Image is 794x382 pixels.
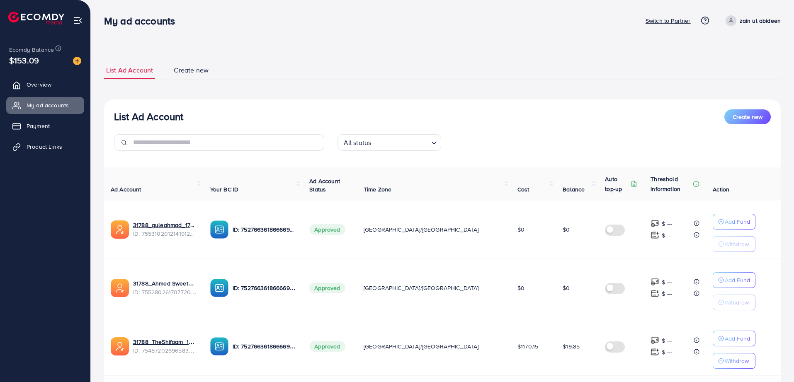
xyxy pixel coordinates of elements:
[662,336,672,346] p: $ ---
[133,221,197,229] a: 31788_guleahmad_1758593712031
[662,347,672,357] p: $ ---
[133,221,197,238] div: <span class='underline'>31788_guleahmad_1758593712031</span></br>7553102012141912082
[210,185,239,193] span: Your BC ID
[713,185,729,193] span: Action
[133,338,197,346] a: 31788_TheShifaam_1757573608688
[722,15,781,26] a: zain ul abideen
[111,185,141,193] span: Ad Account
[713,331,755,346] button: Add Fund
[563,225,570,234] span: $0
[651,278,659,286] img: top-up amount
[233,225,296,235] p: ID: 7527663618666692616
[605,174,629,194] p: Auto top-up
[713,236,755,252] button: Withdraw
[517,284,524,292] span: $0
[309,283,345,293] span: Approved
[364,284,479,292] span: [GEOGRAPHIC_DATA]/[GEOGRAPHIC_DATA]
[133,346,197,355] span: ID: 7548720269658308626
[73,57,81,65] img: image
[733,113,762,121] span: Create new
[27,101,69,109] span: My ad accounts
[27,143,62,151] span: Product Links
[517,225,524,234] span: $0
[342,137,373,149] span: All status
[27,80,51,89] span: Overview
[651,174,691,194] p: Threshold information
[114,111,183,123] h3: List Ad Account
[725,217,750,227] p: Add Fund
[651,219,659,228] img: top-up amount
[725,275,750,285] p: Add Fund
[759,345,788,376] iframe: Chat
[651,231,659,239] img: top-up amount
[651,348,659,356] img: top-up amount
[111,337,129,355] img: ic-ads-acc.e4c84228.svg
[374,135,427,149] input: Search for option
[517,342,538,351] span: $1170.15
[662,219,672,229] p: $ ---
[309,224,345,235] span: Approved
[563,185,585,193] span: Balance
[713,214,755,230] button: Add Fund
[725,334,750,343] p: Add Fund
[713,272,755,288] button: Add Fund
[713,353,755,369] button: Withdraw
[725,239,749,249] p: Withdraw
[111,220,129,239] img: ic-ads-acc.e4c84228.svg
[364,185,391,193] span: Time Zone
[563,284,570,292] span: $0
[133,279,197,288] a: 31788_Ahmed Sweet_1758523939985
[662,289,672,299] p: $ ---
[713,295,755,310] button: Withdraw
[210,279,228,297] img: ic-ba-acc.ded83a64.svg
[210,337,228,355] img: ic-ba-acc.ded83a64.svg
[646,16,691,26] p: Switch to Partner
[133,288,197,296] span: ID: 7552802617077202960
[6,97,84,114] a: My ad accounts
[364,225,479,234] span: [GEOGRAPHIC_DATA]/[GEOGRAPHIC_DATA]
[9,54,39,66] span: $153.09
[309,341,345,352] span: Approved
[725,356,749,366] p: Withdraw
[662,277,672,287] p: $ ---
[6,138,84,155] a: Product Links
[724,109,771,124] button: Create new
[27,122,50,130] span: Payment
[104,15,182,27] h3: My ad accounts
[725,297,749,307] p: Withdraw
[6,118,84,134] a: Payment
[233,283,296,293] p: ID: 7527663618666692616
[210,220,228,239] img: ic-ba-acc.ded83a64.svg
[133,279,197,296] div: <span class='underline'>31788_Ahmed Sweet_1758523939985</span></br>7552802617077202960
[133,338,197,355] div: <span class='underline'>31788_TheShifaam_1757573608688</span></br>7548720269658308626
[8,12,64,24] img: logo
[73,16,83,25] img: menu
[111,279,129,297] img: ic-ads-acc.e4c84228.svg
[651,289,659,298] img: top-up amount
[309,177,340,193] span: Ad Account Status
[517,185,529,193] span: Cost
[233,341,296,351] p: ID: 7527663618666692616
[662,230,672,240] p: $ ---
[338,134,441,151] div: Search for option
[6,76,84,93] a: Overview
[9,46,54,54] span: Ecomdy Balance
[563,342,580,351] span: $19.85
[364,342,479,351] span: [GEOGRAPHIC_DATA]/[GEOGRAPHIC_DATA]
[651,336,659,345] img: top-up amount
[740,16,781,26] p: zain ul abideen
[174,65,209,75] span: Create new
[133,230,197,238] span: ID: 7553102012141912082
[106,65,153,75] span: List Ad Account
